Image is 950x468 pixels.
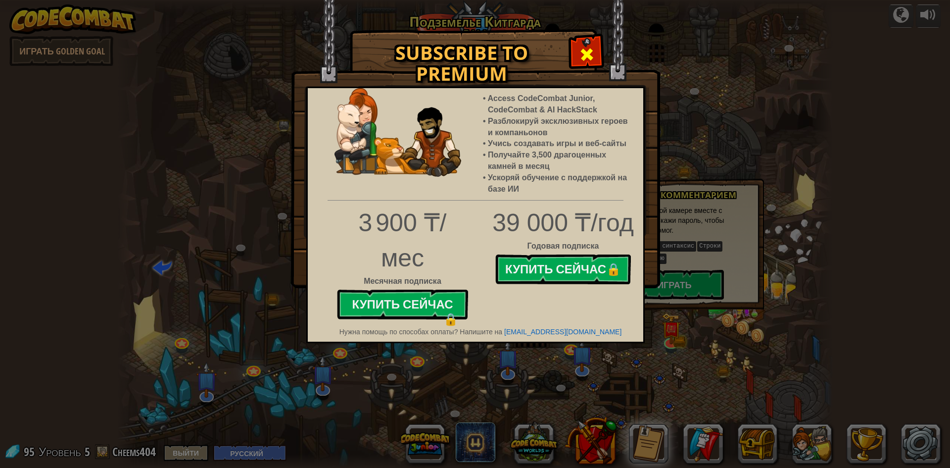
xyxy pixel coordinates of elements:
[339,328,502,336] span: Нужна помощь по способах оплаты? Напишите на
[488,116,633,139] li: Разблокируй эксклюзивных героев и компаньонов
[337,206,468,276] div: 3 900 ₸/мес
[360,43,563,84] h1: Subscribe to Premium
[488,172,633,195] li: Ускоряй обучение с поддержкой на базе ИИ
[488,93,633,116] li: Access CodeCombat Junior, CodeCombat & AI HackStack
[504,328,621,336] a: [EMAIL_ADDRESS][DOMAIN_NAME]
[300,206,651,241] div: 39 000 ₸/год
[300,241,651,252] div: Годовая подписка
[334,88,461,177] img: anya-and-nando-pet.webp
[488,150,633,172] li: Получайте 3,500 драгоценных камней в месяц
[488,138,633,150] li: Учись создавать игры и веб-сайты
[495,255,631,284] button: Купить сейчас🔒
[337,276,468,287] div: Месячная подписка
[337,290,468,319] button: Купить сейчас🔒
